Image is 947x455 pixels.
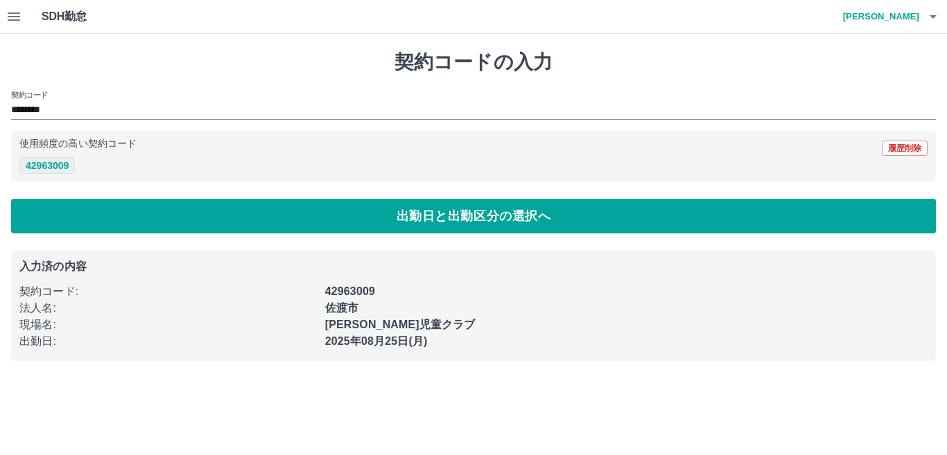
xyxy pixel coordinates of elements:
b: [PERSON_NAME]児童クラブ [325,319,476,330]
b: 佐渡市 [325,302,358,314]
p: 契約コード : [19,283,317,300]
h2: 契約コード [11,89,48,100]
p: 法人名 : [19,300,317,316]
button: 42963009 [19,157,75,174]
p: 現場名 : [19,316,317,333]
p: 入力済の内容 [19,261,928,272]
b: 2025年08月25日(月) [325,335,428,347]
button: 出勤日と出勤区分の選択へ [11,199,936,233]
b: 42963009 [325,285,375,297]
p: 出勤日 : [19,333,317,350]
button: 履歴削除 [882,141,928,156]
h1: 契約コードの入力 [11,51,936,74]
p: 使用頻度の高い契約コード [19,139,137,149]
